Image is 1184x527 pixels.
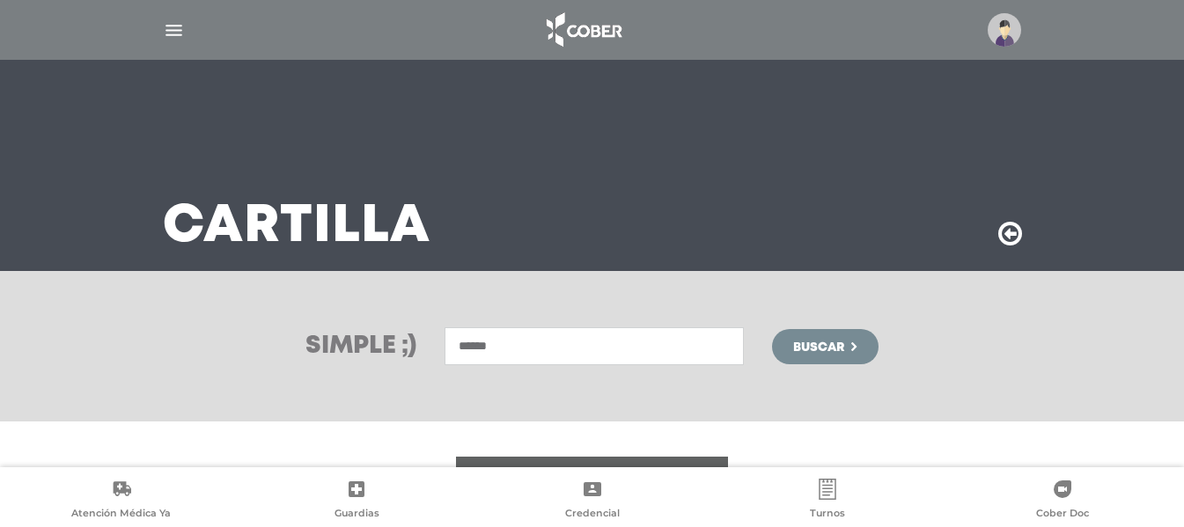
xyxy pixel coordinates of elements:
[772,329,878,364] button: Buscar
[793,341,844,354] span: Buscar
[988,13,1021,47] img: profile-placeholder.svg
[305,334,416,359] h3: Simple ;)
[810,507,845,523] span: Turnos
[163,204,430,250] h3: Cartilla
[537,9,629,51] img: logo_cober_home-white.png
[1036,507,1089,523] span: Cober Doc
[565,507,620,523] span: Credencial
[335,507,379,523] span: Guardias
[945,479,1180,523] a: Cober Doc
[4,479,239,523] a: Atención Médica Ya
[239,479,474,523] a: Guardias
[710,479,945,523] a: Turnos
[71,507,171,523] span: Atención Médica Ya
[474,479,710,523] a: Credencial
[163,19,185,41] img: Cober_menu-lines-white.svg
